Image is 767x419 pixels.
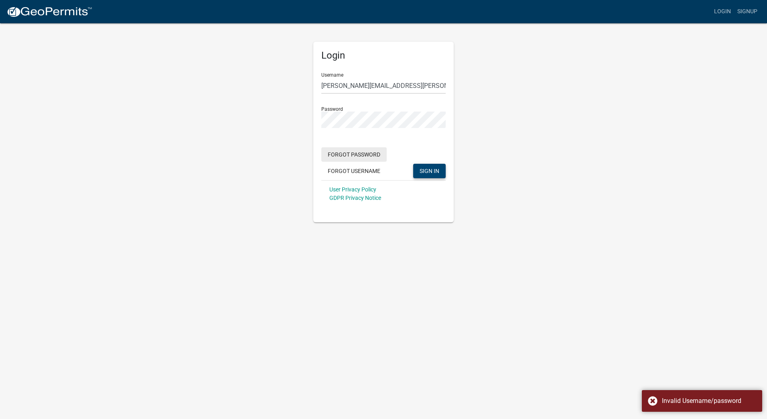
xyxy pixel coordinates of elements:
[321,50,446,61] h5: Login
[711,4,734,19] a: Login
[413,164,446,178] button: SIGN IN
[734,4,761,19] a: Signup
[662,396,756,406] div: Invalid Username/password
[321,147,387,162] button: Forgot Password
[329,195,381,201] a: GDPR Privacy Notice
[321,164,387,178] button: Forgot Username
[420,167,439,174] span: SIGN IN
[329,186,376,193] a: User Privacy Policy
